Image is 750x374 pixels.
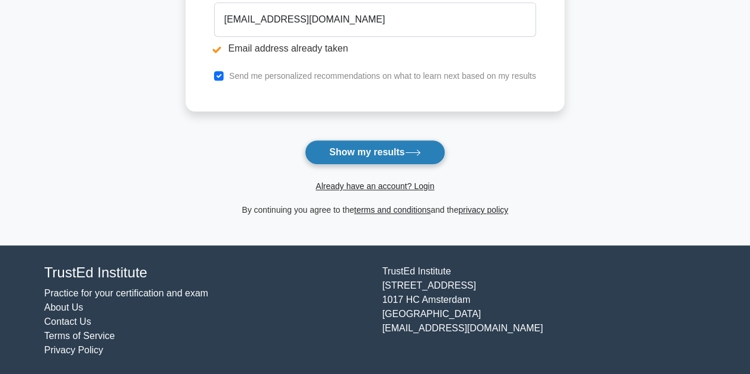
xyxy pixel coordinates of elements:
h4: TrustEd Institute [44,264,368,282]
button: Show my results [305,140,445,165]
div: TrustEd Institute [STREET_ADDRESS] 1017 HC Amsterdam [GEOGRAPHIC_DATA] [EMAIL_ADDRESS][DOMAIN_NAME] [375,264,713,357]
label: Send me personalized recommendations on what to learn next based on my results [229,71,536,81]
div: By continuing you agree to the and the [178,203,572,217]
a: Privacy Policy [44,345,104,355]
a: Practice for your certification and exam [44,288,209,298]
a: Terms of Service [44,331,115,341]
a: Already have an account? Login [315,181,434,191]
li: Email address already taken [214,41,536,56]
a: About Us [44,302,84,312]
a: Contact Us [44,317,91,327]
a: terms and conditions [354,205,430,215]
input: Email [214,2,536,37]
a: privacy policy [458,205,508,215]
